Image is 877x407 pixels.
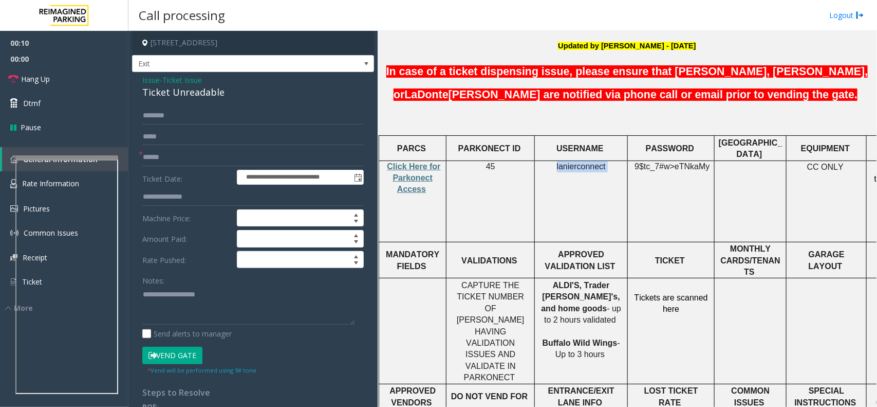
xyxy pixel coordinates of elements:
[10,277,17,287] img: 'icon'
[140,251,234,269] label: Rate Pushed:
[386,250,439,270] span: MANDATORY FIELDS
[140,230,234,247] label: Amount Paid:
[10,155,18,163] img: 'icon'
[548,386,614,406] span: ENTRANCE/EXIT LANE INFO
[142,388,364,398] h4: Steps to Resolve
[856,10,864,21] img: logout
[449,89,857,101] span: [PERSON_NAME] are notified via phone call or email prior to vending the gate.
[140,170,234,185] label: Ticket Date:
[160,75,202,85] span: -
[461,256,517,265] span: VALIDATIONS
[829,10,864,21] a: Logout
[142,272,164,286] label: Notes:
[486,162,495,171] span: 45
[142,85,364,99] div: Ticket Unreadable
[719,138,782,158] span: [GEOGRAPHIC_DATA]
[557,162,606,171] span: lanierconnect
[809,250,845,270] span: GARAGE LAYOUT
[349,239,363,247] span: Decrease value
[556,144,604,153] span: USERNAME
[10,205,18,212] img: 'icon'
[542,281,620,313] span: ALDI'S, Trader [PERSON_NAME]'s, and home goods
[10,179,17,188] img: 'icon'
[349,252,363,260] span: Increase value
[807,163,844,171] span: CC ONLY
[134,3,230,28] h3: Call processing
[132,31,374,55] h4: [STREET_ADDRESS]
[801,144,850,153] span: EQUIPMENT
[349,231,363,239] span: Increase value
[397,144,426,153] span: PARCS
[644,386,698,406] span: LOST TICKET RATE
[646,144,694,153] span: PASSWORD
[10,229,18,237] img: 'icon'
[10,254,17,261] img: 'icon'
[721,244,780,276] span: MONTHLY CARDS/TENANTS
[795,386,856,406] span: SPECIAL INSTRUCTIONS
[133,56,325,72] span: Exit
[732,386,770,406] span: COMMON ISSUES
[21,122,41,133] span: Pause
[23,154,98,164] span: General Information
[451,392,528,401] span: DO NOT VEND FOR
[389,386,436,406] span: APPROVED VENDORS
[405,89,449,101] span: LaDonte
[458,144,521,153] span: PARKONECT ID
[162,75,202,85] span: Ticket Issue
[140,209,234,227] label: Machine Price:
[2,147,128,171] a: General Information
[510,373,515,382] span: T
[655,256,685,265] span: TICKET
[23,98,41,109] span: Dtmf
[564,42,696,50] span: pdated by [PERSON_NAME] - [DATE]
[142,347,202,364] button: Vend Gate
[543,339,618,347] span: Buffalo Wild Wings
[142,75,160,85] span: Issue
[675,162,710,171] span: eTNkaMy
[352,170,363,185] span: Toggle popup
[457,281,525,382] span: CAPTURE THE TICKET NUMBER OF [PERSON_NAME] HAVING VALIDATION ISSUES AND VALIDATE IN PARKONEC
[386,65,868,101] span: In case of a ticket dispensing issue, please ensure that [PERSON_NAME], [PERSON_NAME], or
[635,162,675,171] span: 9$tc_7#w>
[349,218,363,226] span: Decrease value
[349,260,363,268] span: Decrease value
[545,250,615,270] span: APPROVED VALIDATION LIST
[635,293,708,313] span: Tickets are scanned here
[142,328,232,339] label: Send alerts to manager
[21,74,50,84] span: Hang Up
[5,303,128,313] div: More
[349,210,363,218] span: Increase value
[147,366,256,374] small: Vend will be performed using 9# tone
[558,42,564,50] span: U
[387,163,441,194] a: Click Here for Parkonect Access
